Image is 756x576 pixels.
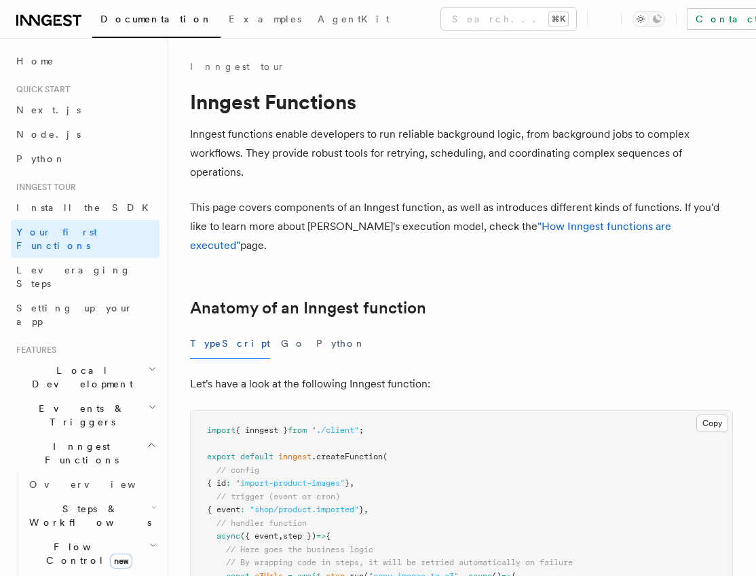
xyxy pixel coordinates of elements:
button: Copy [696,415,728,432]
span: ; [359,425,364,435]
span: ( [383,452,388,461]
button: Search...⌘K [441,8,576,30]
p: Inngest functions enable developers to run reliable background logic, from background jobs to com... [190,125,733,182]
span: Python [16,153,66,164]
span: Local Development [11,364,148,391]
span: , [364,505,368,514]
span: "./client" [311,425,359,435]
a: Examples [221,4,309,37]
span: Quick start [11,84,70,95]
a: Setting up your app [11,296,159,334]
span: { id [207,478,226,488]
span: "shop/product.imported" [250,505,359,514]
span: , [349,478,354,488]
span: { event [207,505,240,514]
span: export [207,452,235,461]
span: Install the SDK [16,202,157,213]
span: Inngest Functions [11,440,147,467]
button: Local Development [11,358,159,396]
span: Examples [229,14,301,24]
a: Python [11,147,159,171]
span: // trigger (event or cron) [216,492,340,501]
span: , [278,531,283,541]
span: { [326,531,330,541]
span: : [240,505,245,514]
span: Home [16,54,54,68]
span: Leveraging Steps [16,265,131,289]
span: Next.js [16,104,81,115]
p: This page covers components of an Inngest function, as well as introduces different kinds of func... [190,198,733,255]
a: Anatomy of an Inngest function [190,299,426,318]
span: Overview [29,479,169,490]
span: // Here goes the business logic [226,545,373,554]
span: ({ event [240,531,278,541]
span: "import-product-images" [235,478,345,488]
span: AgentKit [318,14,390,24]
button: Python [316,328,366,359]
span: Features [11,345,56,356]
span: // config [216,465,259,475]
button: TypeScript [190,328,270,359]
button: Go [281,328,305,359]
a: Overview [24,472,159,497]
span: Documentation [100,14,212,24]
a: Documentation [92,4,221,38]
span: default [240,452,273,461]
span: } [359,505,364,514]
span: Setting up your app [16,303,133,327]
span: } [345,478,349,488]
span: Events & Triggers [11,402,148,429]
span: from [288,425,307,435]
span: Steps & Workflows [24,502,151,529]
button: Steps & Workflows [24,497,159,535]
button: Events & Triggers [11,396,159,434]
span: // handler function [216,518,307,528]
a: Leveraging Steps [11,258,159,296]
a: Inngest tour [190,60,285,73]
a: AgentKit [309,4,398,37]
span: => [316,531,326,541]
kbd: ⌘K [549,12,568,26]
span: new [110,554,132,569]
span: .createFunction [311,452,383,461]
button: Flow Controlnew [24,535,159,573]
span: async [216,531,240,541]
span: Node.js [16,129,81,140]
span: : [226,478,231,488]
a: Node.js [11,122,159,147]
p: Let's have a look at the following Inngest function: [190,375,733,393]
span: import [207,425,235,435]
span: Your first Functions [16,227,97,251]
span: // By wrapping code in steps, it will be retried automatically on failure [226,558,573,567]
span: step }) [283,531,316,541]
span: Flow Control [24,540,149,567]
a: Install the SDK [11,195,159,220]
a: Your first Functions [11,220,159,258]
button: Inngest Functions [11,434,159,472]
span: inngest [278,452,311,461]
a: Home [11,49,159,73]
span: { inngest } [235,425,288,435]
span: Inngest tour [11,182,76,193]
h1: Inngest Functions [190,90,733,114]
button: Toggle dark mode [632,11,665,27]
a: Next.js [11,98,159,122]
